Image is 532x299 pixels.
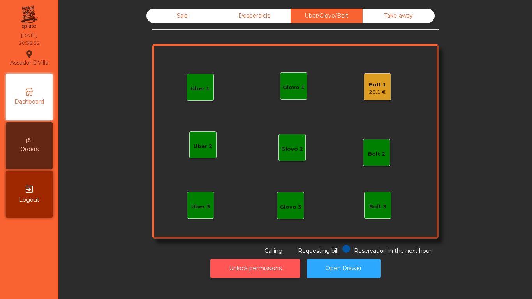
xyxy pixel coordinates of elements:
div: Uber/Glovo/Bolt [291,9,363,23]
div: Take away [363,9,435,23]
div: 20:38:52 [19,40,40,47]
button: Unlock permissions [210,259,300,278]
div: Glovo 3 [280,203,301,211]
span: Dashboard [14,98,44,106]
div: Glovo 2 [281,145,303,153]
span: Reservation in the next hour [354,247,432,254]
i: location_on [25,49,34,59]
div: Desperdicio [218,9,291,23]
div: Bolt 3 [369,203,386,211]
div: Glovo 1 [283,84,305,91]
div: 25.1 € [369,88,386,96]
div: Sala [146,9,218,23]
span: Calling [264,247,282,254]
div: Bolt 2 [368,150,385,158]
div: [DATE] [21,32,37,39]
button: Open Drawer [307,259,381,278]
img: qpiato [19,4,39,31]
div: Bolt 1 [369,81,386,89]
div: Uber 2 [194,142,212,150]
div: Assador DVilla [10,48,48,68]
span: Logout [19,196,39,204]
div: Uber 1 [191,85,210,93]
span: Requesting bill [298,247,338,254]
i: exit_to_app [25,185,34,194]
span: Orders [20,145,39,153]
div: Uber 3 [191,203,210,211]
